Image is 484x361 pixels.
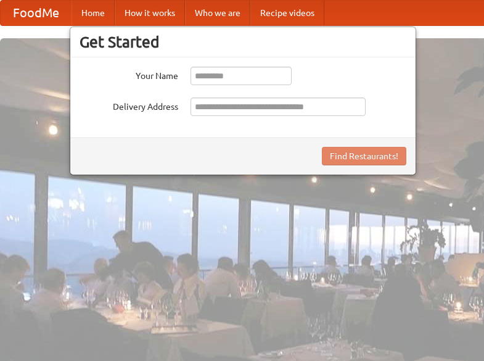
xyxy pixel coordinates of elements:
[80,33,406,51] h3: Get Started
[1,1,72,25] a: FoodMe
[72,1,115,25] a: Home
[250,1,324,25] a: Recipe videos
[185,1,250,25] a: Who we are
[80,67,178,82] label: Your Name
[115,1,185,25] a: How it works
[322,147,406,165] button: Find Restaurants!
[80,98,178,113] label: Delivery Address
